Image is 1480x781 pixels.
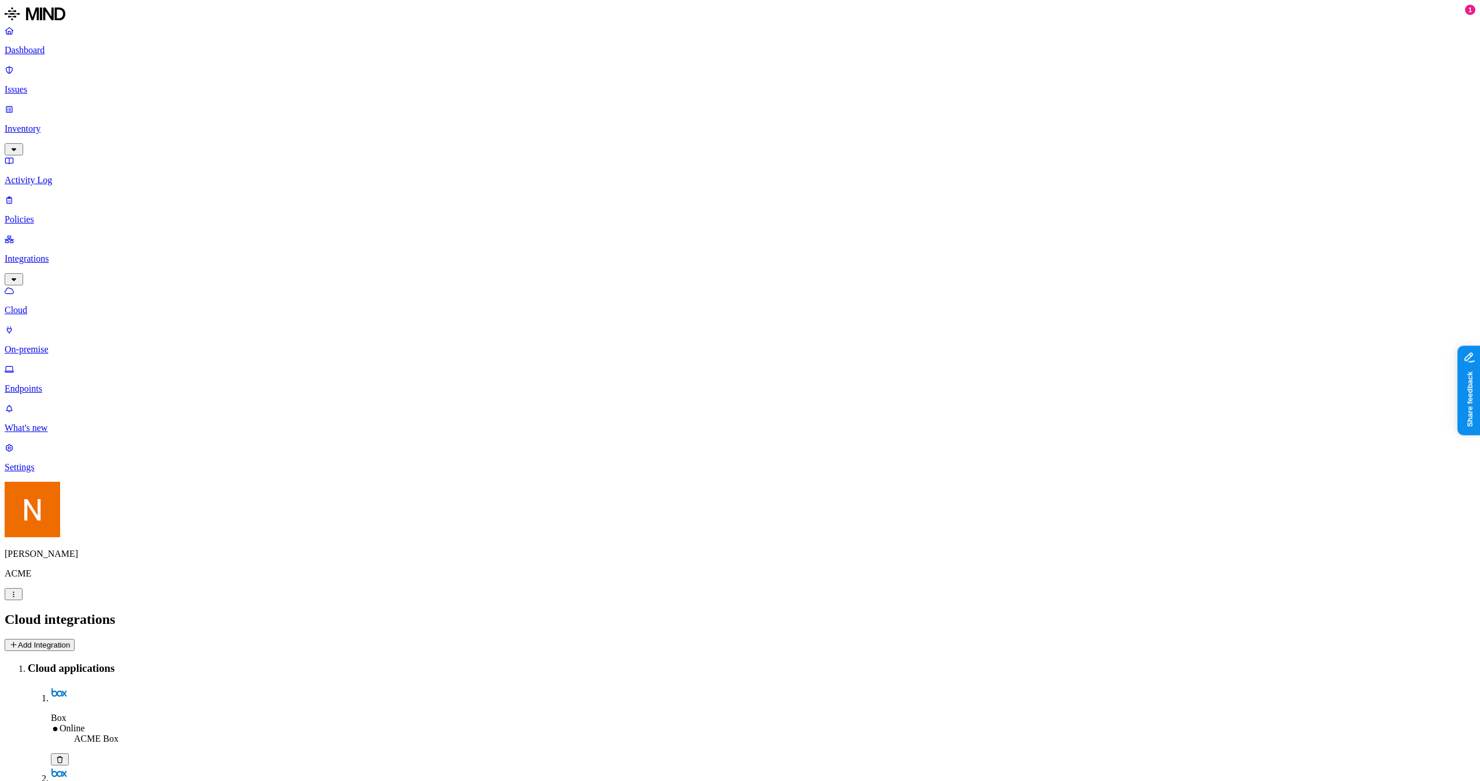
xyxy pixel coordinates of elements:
[5,234,1475,284] a: Integrations
[5,45,1475,55] p: Dashboard
[5,482,60,537] img: Nitai Mishary
[5,214,1475,225] p: Policies
[5,568,1475,579] p: ACME
[1465,5,1475,15] div: 1
[5,175,1475,185] p: Activity Log
[5,423,1475,433] p: What's new
[5,305,1475,315] p: Cloud
[5,384,1475,394] p: Endpoints
[51,713,66,723] span: Box
[5,195,1475,225] a: Policies
[28,662,1475,675] h3: Cloud applications
[5,25,1475,55] a: Dashboard
[5,5,1475,25] a: MIND
[5,442,1475,473] a: Settings
[5,65,1475,95] a: Issues
[5,84,1475,95] p: Issues
[5,155,1475,185] a: Activity Log
[60,723,85,733] span: Online
[5,639,75,651] button: Add Integration
[5,462,1475,473] p: Settings
[5,344,1475,355] p: On-premise
[5,364,1475,394] a: Endpoints
[5,124,1475,134] p: Inventory
[5,285,1475,315] a: Cloud
[74,734,119,743] span: ACME Box
[5,612,1475,627] h2: Cloud integrations
[5,5,65,23] img: MIND
[51,685,67,701] img: box.svg
[5,325,1475,355] a: On-premise
[5,254,1475,264] p: Integrations
[5,403,1475,433] a: What's new
[5,104,1475,154] a: Inventory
